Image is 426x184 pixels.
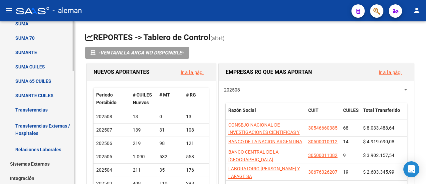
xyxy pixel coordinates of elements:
[363,125,394,131] span: $ 8.033.488,64
[159,126,181,134] div: 31
[343,108,359,113] span: CUILES
[96,154,112,159] span: 202505
[133,153,154,161] div: 1.090
[96,92,116,105] span: Período Percibido
[413,6,421,14] mat-icon: person
[363,153,394,158] span: $ 3.902.157,54
[96,114,112,119] span: 202508
[133,140,154,147] div: 219
[308,125,337,131] span: 30546660385
[96,127,112,133] span: 202507
[98,47,184,59] i: -VENTANILLA ARCA NO DISPONIBLE-
[226,103,306,125] datatable-header-cell: Razón Social
[306,103,340,125] datatable-header-cell: CUIT
[379,69,402,75] a: Ir a la pág.
[96,167,112,173] span: 202504
[85,47,189,59] button: -VENTANILLA ARCA NO DISPONIBLE-
[228,108,256,113] span: Razón Social
[186,140,207,147] div: 121
[181,69,204,75] a: Ir a la pág.
[363,139,394,144] span: $ 4.919.690,08
[363,169,394,175] span: $ 2.603.345,99
[53,3,82,18] span: - aleman
[5,6,13,14] mat-icon: menu
[340,103,360,125] datatable-header-cell: CUILES
[308,153,337,158] span: 30500011382
[343,169,348,175] span: 19
[228,139,302,144] span: BANCO DE LA NACION ARGENTINA
[94,69,149,75] span: NUEVOS APORTANTES
[159,113,181,121] div: 0
[343,153,346,158] span: 9
[403,161,419,177] div: Open Intercom Messenger
[373,66,407,78] button: Ir a la pág.
[159,92,170,98] span: # MT
[228,149,279,162] span: BANCO CENTRAL DE LA [GEOGRAPHIC_DATA]
[228,166,300,179] span: LABORATORIO [PERSON_NAME] Y LAFAGE SA
[186,113,207,121] div: 13
[183,88,210,110] datatable-header-cell: # RG
[228,122,300,143] span: CONSEJO NACIONAL DE INVESTIGACIONES CIENTIFICAS Y TECNICAS CONICET
[308,108,319,113] span: CUIT
[210,35,225,41] span: (alt+t)
[96,141,112,146] span: 202506
[130,88,157,110] datatable-header-cell: # CUILES Nuevos
[94,88,130,110] datatable-header-cell: Período Percibido
[85,32,415,44] h1: REPORTES -> Tablero de Control
[360,103,407,125] datatable-header-cell: Total Transferido
[308,139,337,144] span: 30500010912
[363,108,400,113] span: Total Transferido
[159,140,181,147] div: 98
[133,126,154,134] div: 139
[186,92,196,98] span: # RG
[133,113,154,121] div: 13
[343,139,348,144] span: 14
[308,169,337,175] span: 30676326207
[186,166,207,174] div: 176
[157,88,183,110] datatable-header-cell: # MT
[175,66,209,78] button: Ir a la pág.
[343,125,348,131] span: 68
[133,92,152,105] span: # CUILES Nuevos
[186,153,207,161] div: 558
[159,166,181,174] div: 35
[226,69,312,75] span: EMPRESAS RG QUE MAS APORTAN
[186,126,207,134] div: 108
[133,166,154,174] div: 211
[159,153,181,161] div: 532
[224,87,240,93] span: 202508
